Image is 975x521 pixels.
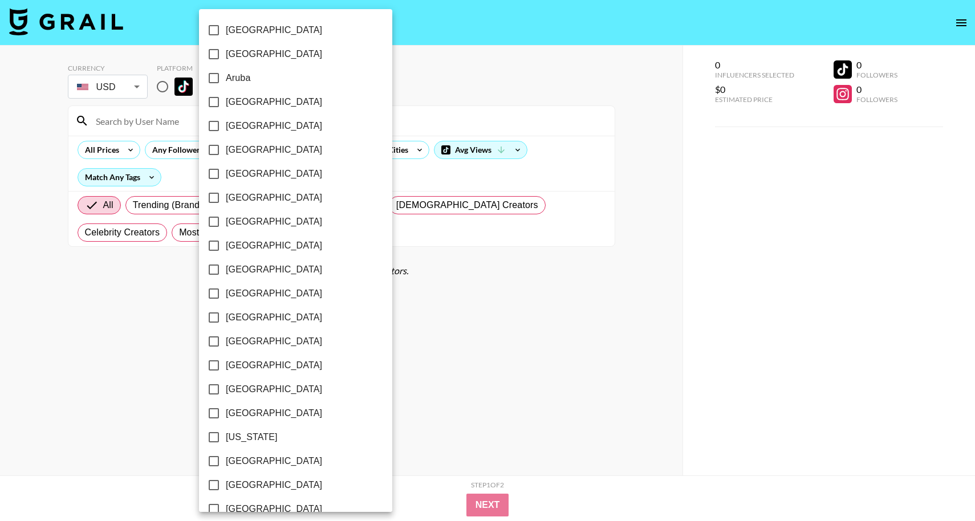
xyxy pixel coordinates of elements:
span: [GEOGRAPHIC_DATA] [226,239,322,253]
span: [GEOGRAPHIC_DATA] [226,454,322,468]
span: [GEOGRAPHIC_DATA] [226,95,322,109]
span: [US_STATE] [226,430,278,444]
span: [GEOGRAPHIC_DATA] [226,215,322,229]
span: [GEOGRAPHIC_DATA] [226,191,322,205]
iframe: Drift Widget Chat Controller [918,464,961,507]
span: [GEOGRAPHIC_DATA] [226,311,322,324]
span: [GEOGRAPHIC_DATA] [226,263,322,276]
span: Aruba [226,71,250,85]
span: [GEOGRAPHIC_DATA] [226,406,322,420]
span: [GEOGRAPHIC_DATA] [226,335,322,348]
span: [GEOGRAPHIC_DATA] [226,478,322,492]
span: [GEOGRAPHIC_DATA] [226,23,322,37]
span: [GEOGRAPHIC_DATA] [226,382,322,396]
span: [GEOGRAPHIC_DATA] [226,47,322,61]
span: [GEOGRAPHIC_DATA] [226,287,322,300]
span: [GEOGRAPHIC_DATA] [226,167,322,181]
span: [GEOGRAPHIC_DATA] [226,143,322,157]
span: [GEOGRAPHIC_DATA] [226,359,322,372]
span: [GEOGRAPHIC_DATA] [226,119,322,133]
span: [GEOGRAPHIC_DATA] [226,502,322,516]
